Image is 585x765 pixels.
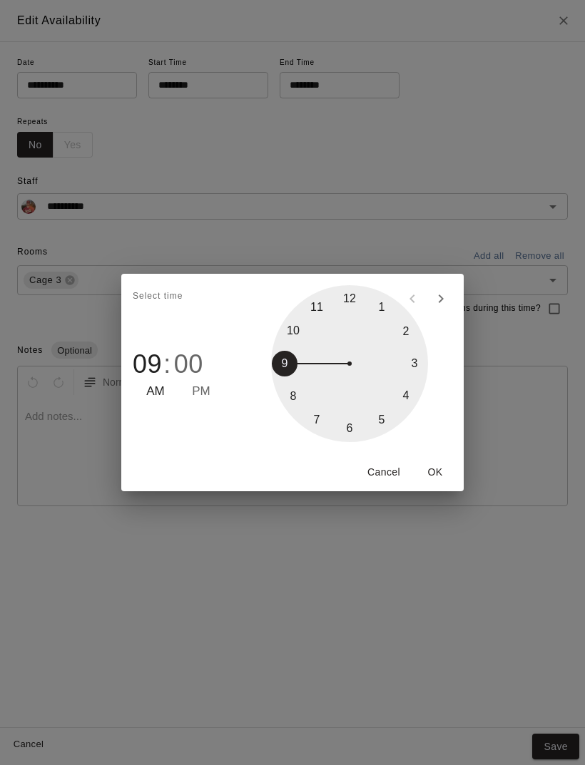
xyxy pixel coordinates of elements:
button: PM [192,382,210,401]
button: Cancel [361,459,407,486]
button: OK [412,459,458,486]
span: : [163,349,171,379]
button: open next view [427,284,455,313]
button: 00 [174,349,203,379]
button: AM [146,382,165,401]
span: Select time [133,285,183,308]
button: 09 [133,349,162,379]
